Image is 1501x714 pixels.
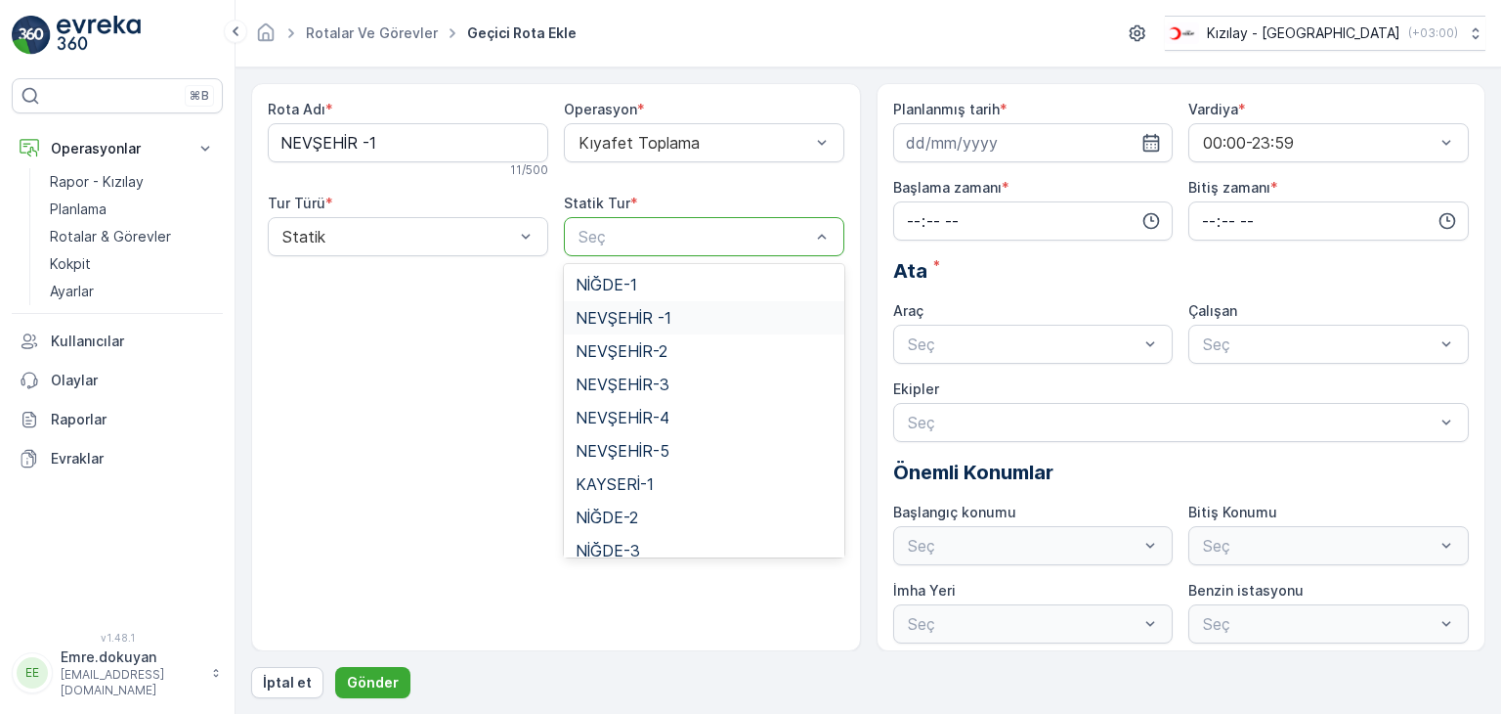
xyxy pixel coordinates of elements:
[42,223,223,250] a: Rotalar & Görevler
[335,667,410,698] button: Gönder
[255,29,277,46] a: Ana Sayfa
[42,278,223,305] a: Ayarlar
[51,332,215,351] p: Kullanıcılar
[893,179,1002,196] label: Başlama zamanı
[51,139,184,158] p: Operasyonlar
[50,254,91,274] p: Kokpit
[51,410,215,429] p: Raporlar
[51,371,215,390] p: Olaylar
[50,172,144,192] p: Rapor - Kızılay
[1188,179,1270,196] label: Bitiş zamanı
[12,361,223,400] a: Olaylar
[17,657,48,689] div: EE
[893,504,1016,520] label: Başlangıç konumu
[908,411,1436,434] p: Seç
[251,667,323,698] button: İptal et
[42,250,223,278] a: Kokpit
[1165,16,1485,51] button: Kızılay - [GEOGRAPHIC_DATA](+03:00)
[12,632,223,644] span: v 1.48.1
[1188,302,1237,319] label: Çalışan
[50,227,171,246] p: Rotalar & Görevler
[50,200,107,219] p: Planlama
[268,101,325,117] label: Rota Adı
[893,101,1000,117] label: Planlanmış tarih
[1408,25,1458,41] p: ( +03:00 )
[42,168,223,196] a: Rapor - Kızılay
[893,458,1470,487] p: Önemli Konumlar
[576,276,637,293] span: NİĞDE-1
[908,333,1139,356] p: Seç
[893,123,1174,162] input: dd/mm/yyyy
[12,322,223,361] a: Kullanıcılar
[347,673,399,692] p: Gönder
[576,376,669,393] span: NEVŞEHİR-3
[1203,333,1435,356] p: Seç
[61,667,201,698] p: [EMAIL_ADDRESS][DOMAIN_NAME]
[12,439,223,478] a: Evraklar
[576,509,638,526] span: NİĞDE-2
[893,302,923,319] label: Araç
[564,195,630,211] label: Statik Tur
[12,129,223,168] button: Operasyonlar
[576,442,669,460] span: NEVŞEHİR-5
[576,409,669,426] span: NEVŞEHİR-4
[1188,101,1238,117] label: Vardiya
[57,16,141,55] img: logo_light-DOdMpM7g.png
[306,24,438,41] a: Rotalar ve Görevler
[268,195,325,211] label: Tur Türü
[576,309,671,327] span: NEVŞEHİR -1
[576,542,640,559] span: NİĞDE-3
[1165,22,1199,44] img: k%C4%B1z%C4%B1lay_D5CCths_t1JZB0k.png
[893,256,927,286] span: Ata
[463,23,580,43] span: Geçici Rota Ekle
[42,196,223,223] a: Planlama
[263,673,312,692] p: İptal et
[190,88,209,104] p: ⌘B
[576,342,667,360] span: NEVŞEHİR-2
[1188,582,1304,599] label: Benzin istasyonu
[12,647,223,698] button: EEEmre.dokuyan[EMAIL_ADDRESS][DOMAIN_NAME]
[51,449,215,469] p: Evraklar
[12,400,223,439] a: Raporlar
[1188,504,1277,520] label: Bitiş Konumu
[50,282,94,301] p: Ayarlar
[12,16,51,55] img: logo
[893,380,939,397] label: Ekipler
[579,225,810,248] p: Seç
[576,475,654,493] span: KAYSERİ-1
[564,101,637,117] label: Operasyon
[893,582,956,599] label: İmha Yeri
[510,162,548,178] p: 11 / 500
[1207,23,1400,43] p: Kızılay - [GEOGRAPHIC_DATA]
[61,647,201,667] p: Emre.dokuyan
